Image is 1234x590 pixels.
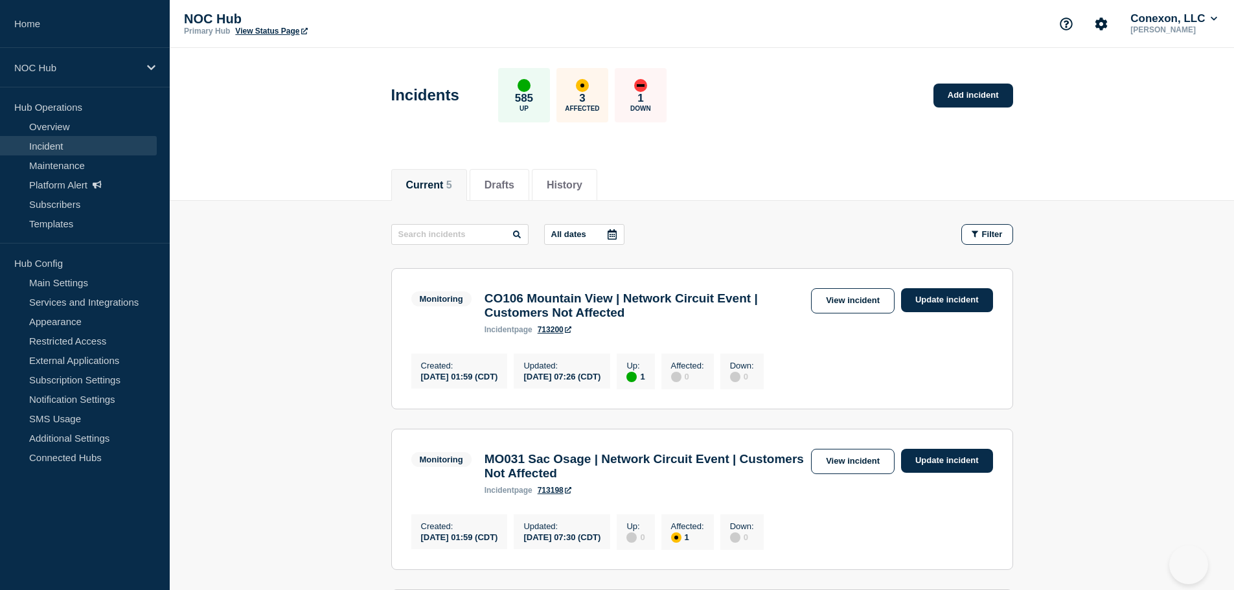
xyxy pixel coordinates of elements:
h3: MO031 Sac Osage | Network Circuit Event | Customers Not Affected [485,452,805,481]
p: Created : [421,361,498,370]
span: incident [485,325,514,334]
div: [DATE] 07:26 (CDT) [523,370,600,381]
p: NOC Hub [14,62,139,73]
div: 1 [671,531,704,543]
p: Down : [730,521,754,531]
p: 1 [637,92,643,105]
button: Support [1053,10,1080,38]
p: NOC Hub [184,12,443,27]
div: [DATE] 01:59 (CDT) [421,370,498,381]
div: up [626,372,637,382]
div: [DATE] 01:59 (CDT) [421,531,498,542]
button: All dates [544,224,624,245]
p: Updated : [523,361,600,370]
a: Update incident [901,288,993,312]
span: 5 [446,179,452,190]
p: Down [630,105,651,112]
button: Filter [961,224,1013,245]
p: Affected : [671,361,704,370]
p: 585 [515,92,533,105]
p: Up : [626,361,645,370]
p: All dates [551,229,586,239]
p: Up : [626,521,645,531]
a: View incident [811,288,895,313]
div: disabled [626,532,637,543]
button: Drafts [485,179,514,191]
div: disabled [671,372,681,382]
div: disabled [730,372,740,382]
a: 713198 [538,486,571,495]
div: 0 [730,531,754,543]
p: page [485,325,532,334]
span: Filter [982,229,1003,239]
div: [DATE] 07:30 (CDT) [523,531,600,542]
button: Account settings [1088,10,1115,38]
div: 0 [626,531,645,543]
div: disabled [730,532,740,543]
p: 3 [579,92,585,105]
button: Current 5 [406,179,452,191]
p: Affected [565,105,599,112]
p: page [485,486,532,495]
div: up [518,79,531,92]
a: Update incident [901,449,993,473]
span: Monitoring [411,452,472,467]
p: Created : [421,521,498,531]
a: View incident [811,449,895,474]
a: 713200 [538,325,571,334]
h1: Incidents [391,86,459,104]
a: View Status Page [235,27,307,36]
iframe: Help Scout Beacon - Open [1169,545,1208,584]
p: Up [520,105,529,112]
div: 0 [671,370,704,382]
p: [PERSON_NAME] [1128,25,1220,34]
p: Updated : [523,521,600,531]
span: Monitoring [411,291,472,306]
h3: CO106 Mountain View | Network Circuit Event | Customers Not Affected [485,291,805,320]
div: 1 [626,370,645,382]
button: History [547,179,582,191]
div: affected [671,532,681,543]
span: incident [485,486,514,495]
a: Add incident [933,84,1013,108]
input: Search incidents [391,224,529,245]
div: down [634,79,647,92]
p: Down : [730,361,754,370]
p: Affected : [671,521,704,531]
div: 0 [730,370,754,382]
div: affected [576,79,589,92]
button: Conexon, LLC [1128,12,1220,25]
p: Primary Hub [184,27,230,36]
